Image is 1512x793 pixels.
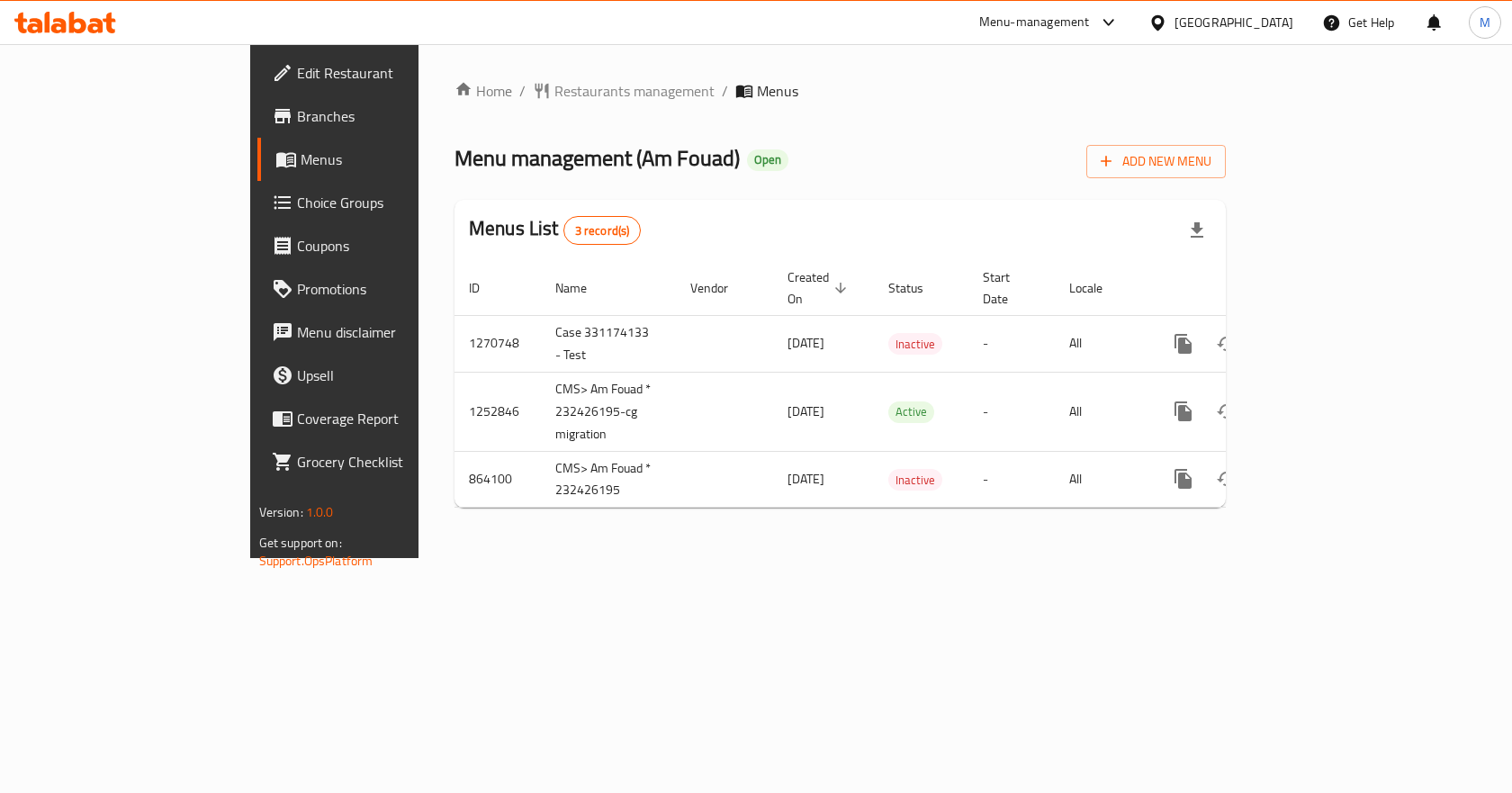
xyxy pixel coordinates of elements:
[554,80,715,102] span: Restaurants management
[297,278,489,300] span: Promotions
[1055,372,1147,451] td: All
[257,440,503,483] a: Grocery Checklist
[787,331,824,355] span: [DATE]
[297,105,489,127] span: Branches
[888,470,942,491] span: Inactive
[297,451,489,473] span: Grocery Checklist
[469,215,641,245] h2: Menus List
[257,267,503,311] a: Promotions
[301,149,489,170] span: Menus
[257,311,503,354] a: Menu disclaimer
[787,266,852,310] span: Created On
[1069,277,1126,299] span: Locale
[306,500,334,524] span: 1.0.0
[787,467,824,491] span: [DATE]
[888,334,942,355] span: Inactive
[968,372,1055,451] td: -
[257,138,503,181] a: Menus
[1086,145,1226,178] button: Add New Menu
[1480,13,1490,32] span: M
[1162,390,1205,433] button: more
[555,277,610,299] span: Name
[297,192,489,213] span: Choice Groups
[1174,13,1293,32] div: [GEOGRAPHIC_DATA]
[983,266,1033,310] span: Start Date
[259,500,303,524] span: Version:
[1205,457,1248,500] button: Change Status
[564,222,641,239] span: 3 record(s)
[454,261,1349,509] table: enhanced table
[563,216,642,245] div: Total records count
[968,315,1055,372] td: -
[297,62,489,84] span: Edit Restaurant
[757,80,798,102] span: Menus
[257,397,503,440] a: Coverage Report
[519,80,526,102] li: /
[257,224,503,267] a: Coupons
[454,138,740,178] span: Menu management ( Am Fouad )
[690,277,751,299] span: Vendor
[541,451,676,508] td: CMS> Am Fouad * 232426195
[888,401,934,423] div: Active
[888,469,942,491] div: Inactive
[541,315,676,372] td: Case 331174133 - Test
[469,277,503,299] span: ID
[1162,457,1205,500] button: more
[1055,451,1147,508] td: All
[1205,322,1248,365] button: Change Status
[454,80,1226,102] nav: breadcrumb
[257,95,503,138] a: Branches
[257,354,503,397] a: Upsell
[541,372,676,451] td: CMS> Am Fouad * 232426195-cg migration
[747,152,788,167] span: Open
[259,531,342,554] span: Get support on:
[1162,322,1205,365] button: more
[297,321,489,343] span: Menu disclaimer
[257,51,503,95] a: Edit Restaurant
[722,80,728,102] li: /
[297,408,489,429] span: Coverage Report
[1101,150,1211,173] span: Add New Menu
[297,365,489,386] span: Upsell
[787,400,824,423] span: [DATE]
[888,277,947,299] span: Status
[888,333,942,355] div: Inactive
[1175,209,1219,252] div: Export file
[968,451,1055,508] td: -
[888,401,934,422] span: Active
[1147,261,1349,316] th: Actions
[259,549,373,572] a: Support.OpsPlatform
[297,235,489,257] span: Coupons
[257,181,503,224] a: Choice Groups
[979,12,1090,33] div: Menu-management
[533,80,715,102] a: Restaurants management
[1205,390,1248,433] button: Change Status
[1055,315,1147,372] td: All
[747,149,788,171] div: Open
